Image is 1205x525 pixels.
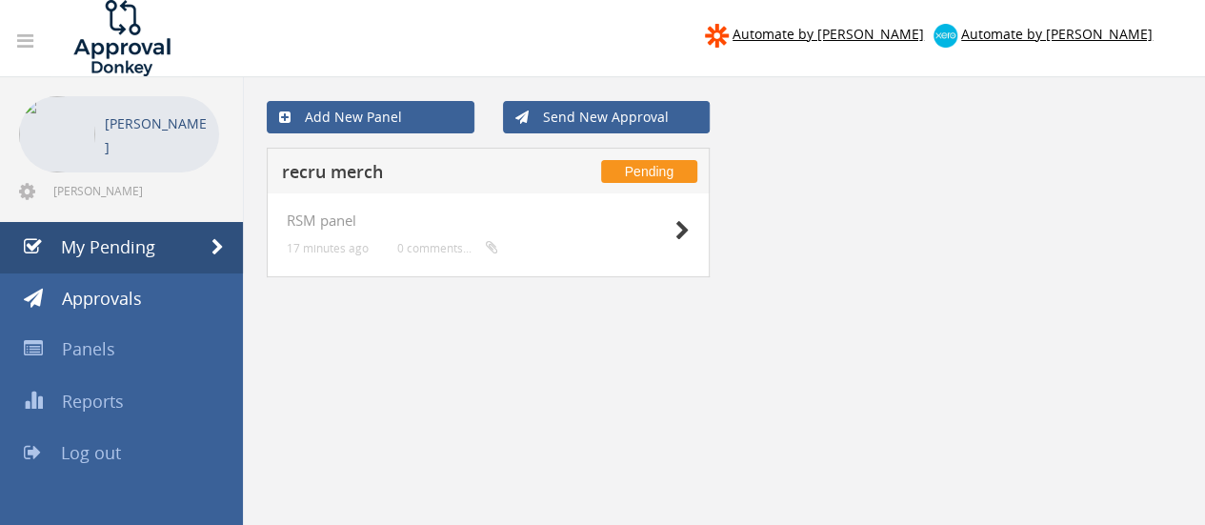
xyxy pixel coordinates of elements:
[287,212,690,229] h4: RSM panel
[61,441,121,464] span: Log out
[503,101,711,133] a: Send New Approval
[105,111,210,159] p: [PERSON_NAME]
[934,24,957,48] img: xero-logo.png
[62,287,142,310] span: Approvals
[62,337,115,360] span: Panels
[62,390,124,413] span: Reports
[267,101,474,133] a: Add New Panel
[961,25,1153,43] span: Automate by [PERSON_NAME]
[733,25,924,43] span: Automate by [PERSON_NAME]
[53,183,215,198] span: [PERSON_NAME][EMAIL_ADDRESS][PERSON_NAME][DOMAIN_NAME]
[61,235,155,258] span: My Pending
[282,163,530,187] h5: recru merch
[705,24,729,48] img: zapier-logomark.png
[287,241,369,255] small: 17 minutes ago
[601,160,697,183] span: Pending
[397,241,498,255] small: 0 comments...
